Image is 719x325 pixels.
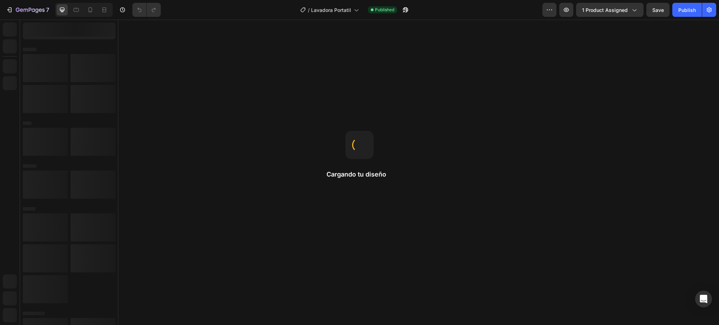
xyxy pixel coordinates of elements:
[672,3,702,17] button: Publish
[326,171,386,178] font: Cargando tu diseño
[132,3,161,17] div: Undo/Redo
[678,6,696,14] div: Publish
[308,6,310,14] span: /
[3,3,52,17] button: 7
[646,3,669,17] button: Save
[311,6,351,14] span: Lavadora Portatil
[582,6,628,14] span: 1 product assigned
[652,7,664,13] span: Save
[46,6,49,14] p: 7
[695,291,712,307] div: Open Intercom Messenger
[576,3,644,17] button: 1 product assigned
[375,7,394,13] span: Published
